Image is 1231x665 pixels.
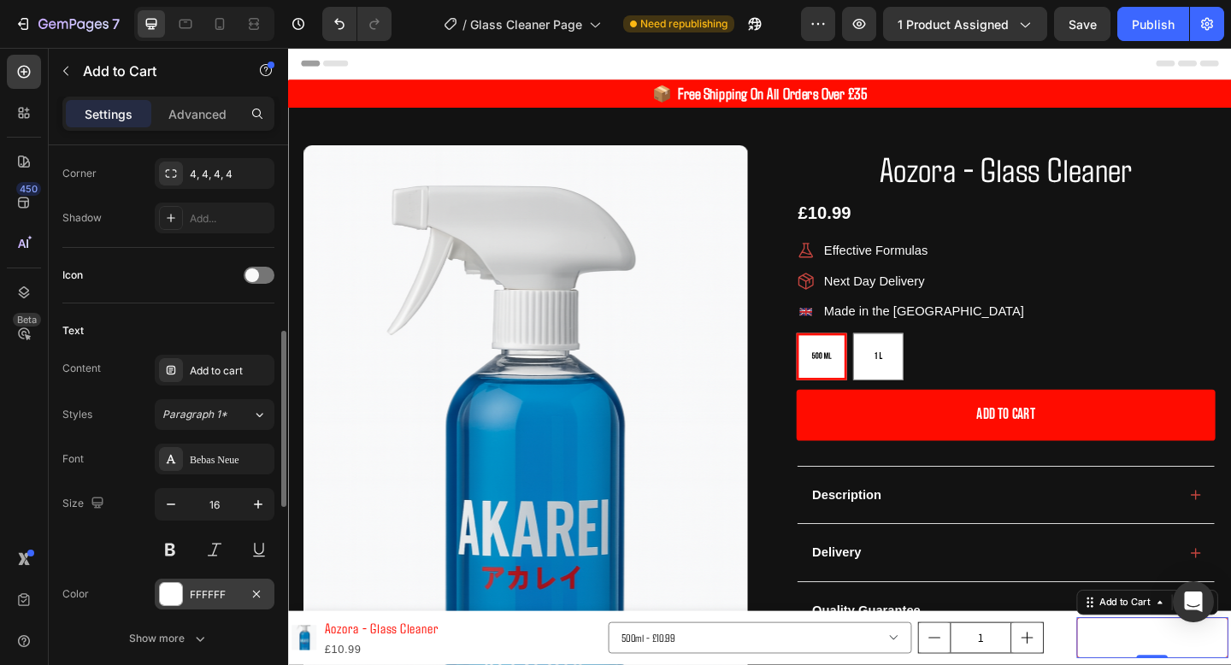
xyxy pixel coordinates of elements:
div: Styles [62,407,92,422]
span: Delivery [570,541,623,556]
button: Save [1054,7,1110,41]
div: Add to cart [190,363,270,379]
button: 1 product assigned [883,7,1047,41]
p: Advanced [168,105,227,123]
button: Add to cart [857,620,1022,665]
iframe: Design area [288,48,1231,665]
div: Text [62,323,84,338]
p: Settings [85,105,133,123]
span: Made in the [GEOGRAPHIC_DATA] [583,280,801,294]
span: 1 product assigned [898,15,1009,33]
div: 450 [16,182,41,196]
button: 7 [7,7,127,41]
span: Quality Guarantee [570,604,688,619]
span: Effective Formulas [583,213,696,227]
span: Paragraph 1* [162,407,227,422]
div: 4, 4, 4, 4 [190,167,270,182]
span: Description [570,479,645,493]
h1: Aozora - Glass Cleaner [38,618,165,644]
span: Next Day Delivery [583,246,692,261]
div: Undo/Redo [322,7,392,41]
div: Add to cart [913,630,966,655]
button: increment [786,626,821,658]
p: Add to Cart [83,61,228,81]
span: Need republishing [640,16,727,32]
div: Open Intercom Messenger [1173,581,1214,622]
button: decrement [686,626,720,658]
div: Shadow [62,210,102,226]
span: / [462,15,467,33]
button: Paragraph 1* [155,399,274,430]
p: 7 [112,14,120,34]
button: Publish [1117,7,1189,41]
input: quantity [720,626,786,658]
div: £10.99 [553,162,1009,199]
div: Add... [190,211,270,227]
div: Bebas Neue [190,452,270,468]
div: Publish [1132,15,1175,33]
div: Icon [62,268,83,283]
div: Add to Cart [879,596,941,611]
div: Beta [13,313,41,327]
div: Size [62,492,108,515]
button: Add to cart [553,372,1009,427]
div: Content [62,361,101,376]
div: Corner [62,166,97,181]
h1: Aozora - Glass Cleaner [553,106,1009,158]
div: FFFFFF [190,587,239,603]
div: Show more [129,630,209,647]
span: Save [1069,17,1097,32]
div: Add to cart [749,389,813,410]
span: Glass Cleaner Page [470,15,582,33]
div: Color [62,586,89,602]
button: Show more [62,623,274,654]
div: Font [62,451,84,467]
